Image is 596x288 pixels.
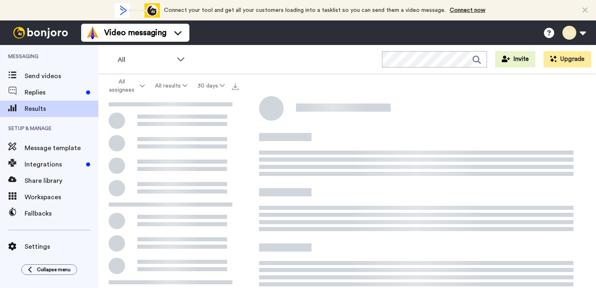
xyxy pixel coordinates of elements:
span: Collapse menu [37,266,71,273]
img: vm-color.svg [86,26,99,39]
span: Send videos [25,71,98,81]
img: bj-logo-header-white.svg [10,27,71,38]
a: Connect now [450,7,485,13]
span: Video messaging [104,27,166,38]
button: Collapse menu [21,264,77,275]
button: Upgrade [544,51,591,67]
span: Connect your tool and get all your customers loading into a tasklist so you can send them a video... [164,7,446,13]
button: Export all results that match these filters now. [230,80,241,92]
span: Workspaces [25,192,98,202]
span: All [118,55,173,65]
span: Settings [25,242,98,252]
span: Integrations [25,160,83,169]
button: Invite [495,51,535,67]
span: Message template [25,143,98,153]
button: All assignees [100,74,150,97]
div: animation [115,3,160,18]
button: 30 days [192,79,230,93]
span: All assignees [105,78,138,94]
img: export.svg [232,83,239,90]
button: All results [150,79,193,93]
span: Share library [25,176,98,186]
span: Fallbacks [25,209,98,218]
span: Replies [25,88,83,97]
span: Results [25,104,98,114]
